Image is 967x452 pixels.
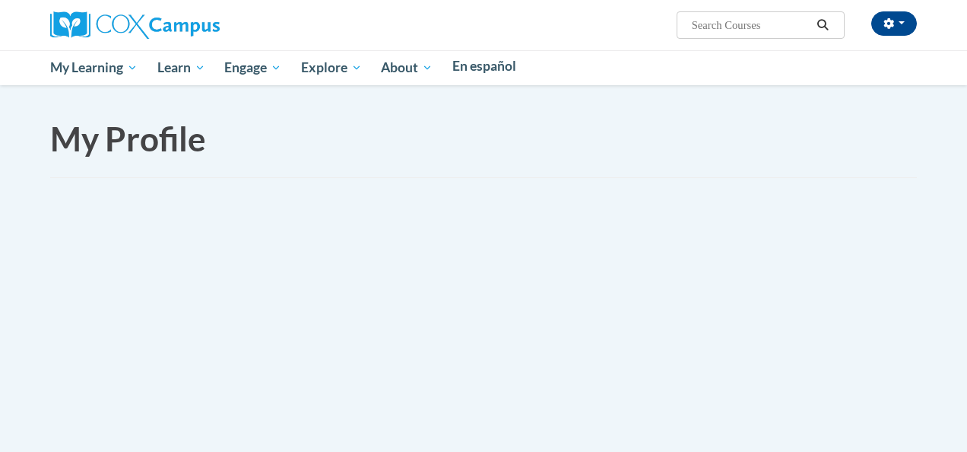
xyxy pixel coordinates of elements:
div: Main menu [39,50,928,85]
i:  [816,20,830,31]
span: Explore [301,59,362,77]
span: My Learning [50,59,138,77]
a: Engage [214,50,291,85]
input: Search Courses [690,16,812,34]
a: En español [442,50,526,82]
a: My Learning [40,50,147,85]
span: My Profile [50,119,206,158]
span: Engage [224,59,281,77]
button: Account Settings [871,11,917,36]
span: Learn [157,59,205,77]
a: Explore [291,50,372,85]
span: About [381,59,433,77]
a: Learn [147,50,215,85]
a: About [372,50,443,85]
img: Cox Campus [50,11,220,39]
span: En español [452,58,516,74]
button: Search [812,16,835,34]
a: Cox Campus [50,18,220,30]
